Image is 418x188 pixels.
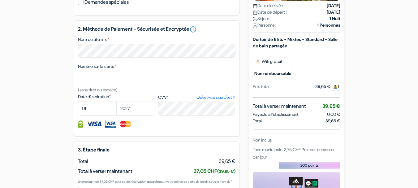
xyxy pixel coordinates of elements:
[253,146,334,160] span: Taxe municipale: 3,75 CHF Prix par personne par jour
[322,103,340,109] span: 39,65 €
[217,168,235,174] small: (39,65 €)
[300,162,319,168] span: 200 points
[253,83,271,90] div: Prix total :
[219,158,235,165] span: 39,65 €
[78,120,83,128] img: Information de carte de crédit entièrement encryptée et sécurisée
[78,63,116,70] label: Numéro sur la carte
[327,9,340,15] strong: [DATE]
[253,3,257,8] img: calendar.svg
[158,94,235,101] label: CVV
[330,82,340,90] span: 1
[253,57,285,66] span: Wifi gratuit
[327,2,340,9] strong: [DATE]
[253,15,271,22] span: Séjour :
[119,120,132,128] img: Master Card
[253,117,262,124] span: Total
[253,9,287,15] span: Date de départ :
[256,59,261,64] img: free_wifi.svg
[78,36,109,43] label: Nom du titulaire
[325,117,340,124] span: 39,65 €
[105,120,116,128] img: Visa Electron
[317,22,340,28] strong: 1 Personnes
[333,84,338,89] img: guest.svg
[86,120,102,128] img: Visa
[78,147,235,153] h5: 3. Étape finale
[189,26,197,33] a: error_outline
[78,87,118,93] small: (sans tiret ou espace)
[253,137,340,143] div: Non inclus
[253,16,257,21] img: moon.svg
[253,36,338,48] b: Dortoir de 6 lits - Mixtes - Standard - Salle de bain partagée
[78,158,88,164] span: Total
[253,111,299,117] span: Payable à l’établissement
[78,26,235,33] h5: 2. Méthode de Paiement - Sécurisée et Encryptée
[327,111,340,117] span: 0,00 €
[194,168,235,174] span: 37,05 CHF
[253,2,285,9] span: Date d'arrivée :
[330,15,340,22] strong: 1 Nuit
[315,83,340,90] div: 39,65 €
[78,168,132,174] span: Total à verser maintenant
[196,94,235,101] a: Qu'est-ce que c'est ?
[78,94,155,100] label: Date d'expiration
[253,22,276,28] span: Personne :
[253,23,257,28] img: user_icon.svg
[253,10,257,15] img: calendar.svg
[253,102,306,110] span: Total à verser maintenant
[253,68,293,78] small: Non remboursable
